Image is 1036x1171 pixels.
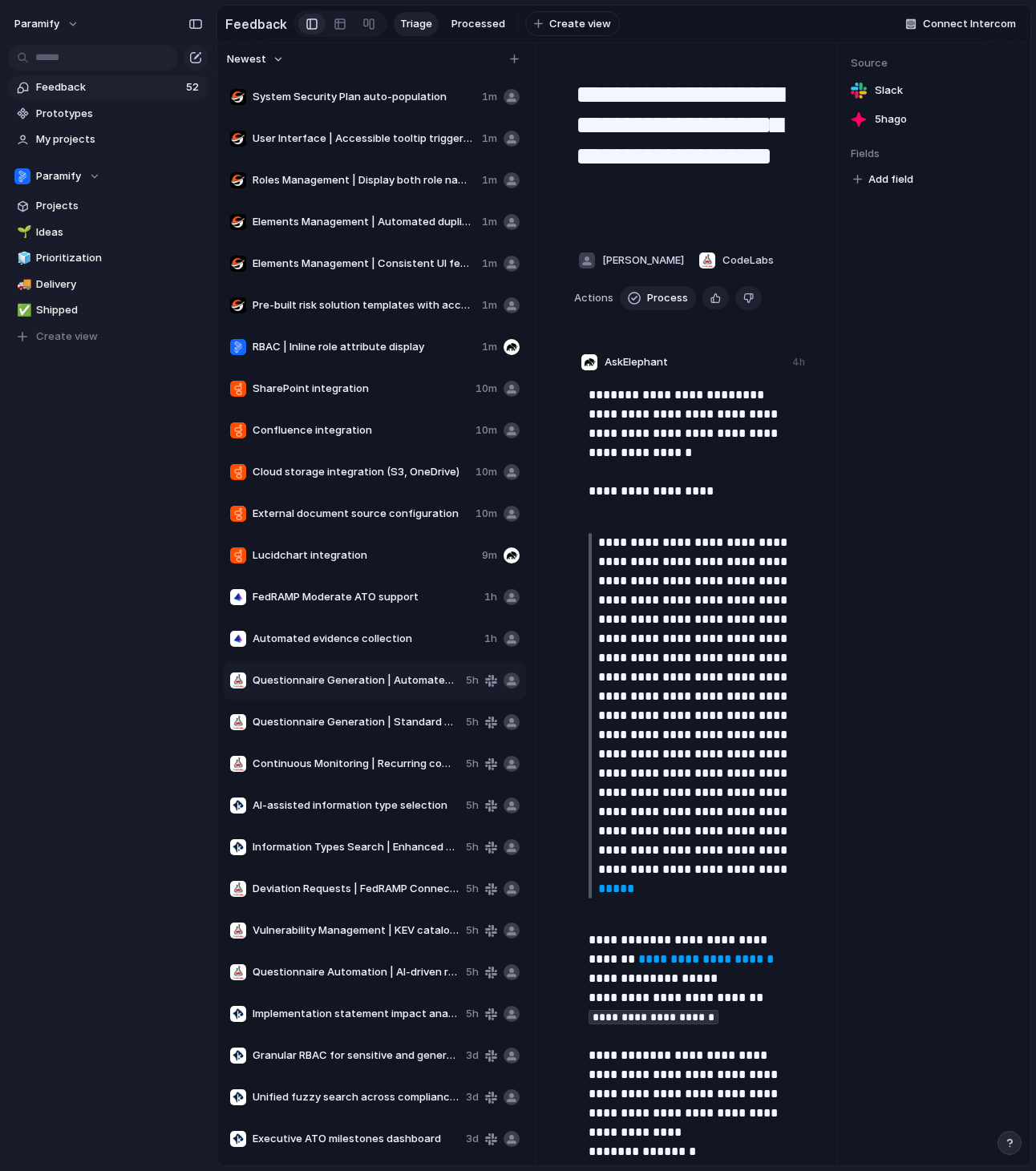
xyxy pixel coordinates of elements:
span: Newest [227,51,266,67]
span: My projects [36,131,203,147]
span: Granular RBAC for sensitive and general documents [253,1048,459,1064]
span: 1m [482,214,497,230]
span: Continuous Monitoring | Recurring compliance tasks & reminders [253,756,459,772]
span: 1h [484,631,497,647]
span: Elements Management | Consistent UI feature parity across components [253,256,476,272]
span: 1m [482,297,497,313]
button: ✅ [14,302,30,318]
button: Add field [851,169,916,190]
span: Add field [868,172,913,188]
a: Triage [394,12,439,36]
button: Create view [8,325,208,349]
button: 🧊 [14,250,30,266]
span: RBAC | Inline role attribute display [253,339,476,355]
button: Process [620,286,696,310]
div: 🧊 [17,249,28,268]
span: Create view [36,329,98,345]
span: 5h [466,881,479,897]
span: 5h [466,964,479,980]
span: 1m [482,131,497,147]
span: Ideas [36,224,203,240]
span: Questionnaire Automation | AI-driven response automation [253,964,459,980]
span: Actions [574,290,613,306]
span: 9m [482,547,497,563]
span: [PERSON_NAME] [602,252,684,269]
a: 🌱Ideas [8,220,208,244]
span: 1m [482,339,497,355]
span: Unified fuzzy search across compliance content [253,1089,459,1105]
span: SharePoint integration [253,381,469,397]
span: Paramify [36,168,81,184]
span: Elements Management | Automated duplicate detection & prevention [253,214,476,230]
h2: Feedback [225,14,287,34]
span: 1m [482,256,497,272]
span: Confluence integration [253,422,469,438]
span: Vulnerability Management | KEV catalog monitoring & deadline tracking [253,923,459,939]
span: 5h [466,714,479,730]
span: 5h [466,923,479,939]
span: 3d [466,1048,479,1064]
span: 5h [466,839,479,855]
a: Slack [851,79,1018,102]
a: Prototypes [8,102,208,126]
button: Delete [735,286,762,310]
span: Questionnaire Generation | Automated questionnaire response [253,672,459,688]
span: Processed [451,16,505,32]
span: 10m [476,464,497,480]
button: Paramify [8,164,208,188]
span: 10m [476,422,497,438]
div: 🚚 [17,275,28,293]
a: Projects [8,194,208,218]
span: Create view [549,16,611,32]
span: 5h [466,672,479,688]
span: Cloud storage integration (S3, OneDrive) [253,464,469,480]
span: AskElephant [605,354,668,370]
span: Implementation statement impact analysis [253,1006,459,1022]
div: ✅ [17,301,28,320]
span: User Interface | Accessible tooltip triggers instead of hover-only [253,131,476,147]
span: 1m [482,172,497,188]
span: Lucidchart integration [253,547,476,563]
button: 🌱 [14,224,30,240]
a: My projects [8,127,208,151]
button: Create view [525,11,620,37]
div: 🌱 [17,223,28,241]
span: 3d [466,1131,479,1147]
a: ✅Shipped [8,298,208,322]
span: 5h ago [875,111,907,127]
button: Paramify [7,11,87,37]
span: Feedback [36,79,181,95]
span: Pre-built risk solution templates with accurate defaults [253,297,476,313]
a: 🚚Delivery [8,273,208,297]
span: 10m [476,381,497,397]
span: Shipped [36,302,203,318]
span: 10m [476,506,497,522]
span: Roles Management | Display both role name and short name for differentiation [253,172,476,188]
button: Connect Intercom [899,12,1022,36]
span: Projects [36,198,203,214]
span: 1m [482,89,497,105]
span: Connect Intercom [923,16,1016,32]
span: 3d [466,1089,479,1105]
button: CodeLabs [694,248,778,273]
span: 5h [466,756,479,772]
span: System Security Plan auto-population [253,89,476,105]
span: 52 [186,79,202,95]
span: Information Types Search | Enhanced search and filtering [253,839,459,855]
button: Newest [225,49,286,70]
button: 🚚 [14,277,30,293]
span: Questionnaire Generation | Standard questionnaire auto-generation (CAIQ, SIG) [253,714,459,730]
span: 5h [466,797,479,814]
span: 1h [484,589,497,605]
span: Delivery [36,277,203,293]
a: 🧊Prioritization [8,246,208,270]
span: Source [851,55,1018,71]
span: Fields [851,146,1018,162]
span: Automated evidence collection [253,631,478,647]
span: External document source configuration [253,506,469,522]
span: Prototypes [36,106,203,122]
span: FedRAMP Moderate ATO support [253,589,478,605]
button: [PERSON_NAME] [574,248,688,273]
